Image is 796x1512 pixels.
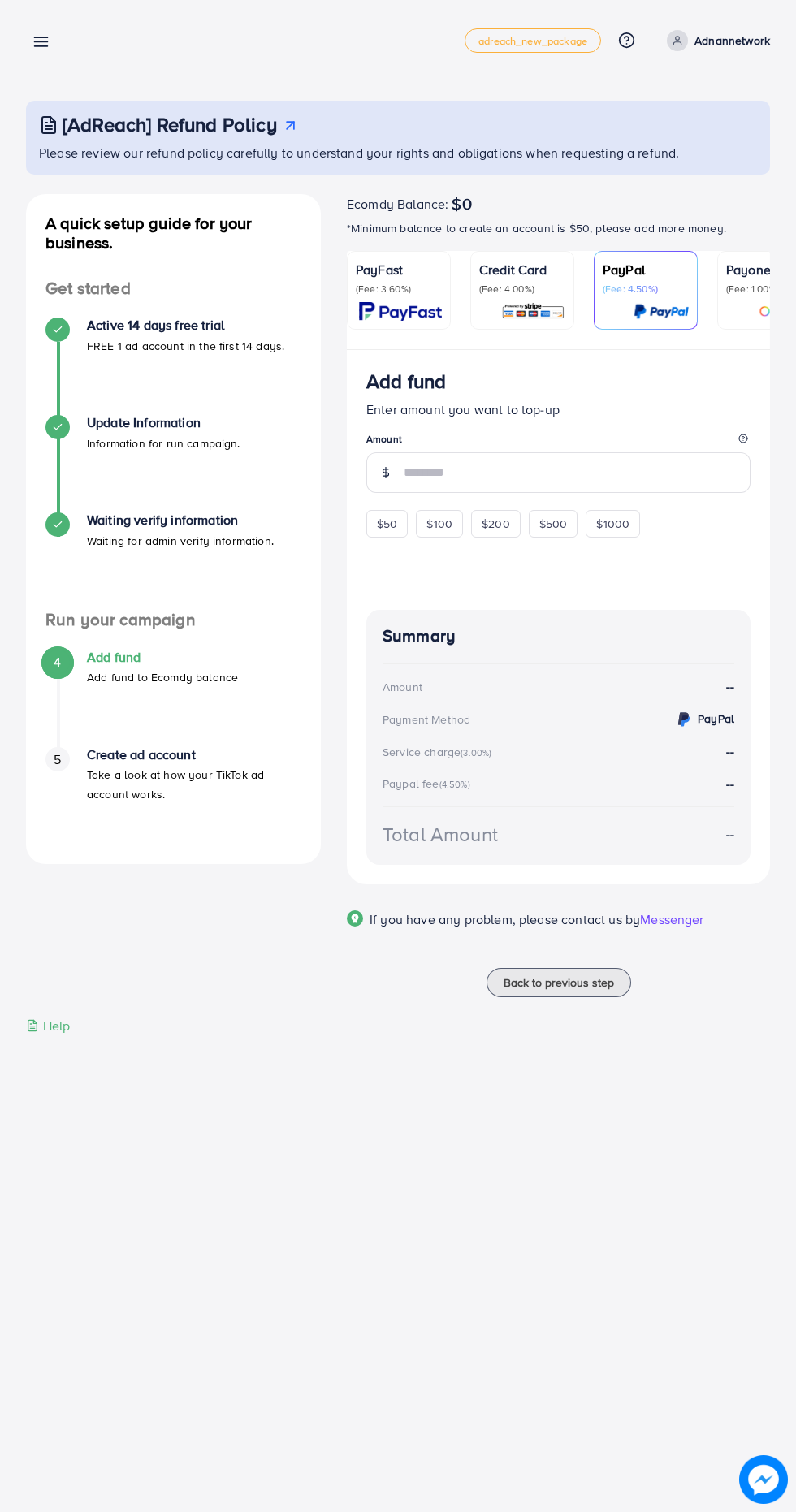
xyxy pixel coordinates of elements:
[26,650,321,747] li: Add fund
[87,336,284,356] p: FREE 1 ad account in the first 14 days.
[383,711,470,728] div: Payment Method
[54,653,61,672] span: 4
[54,750,61,769] span: 5
[377,516,397,532] span: $50
[478,36,587,46] span: adreach_new_package
[465,28,601,53] a: adreach_new_package
[634,302,689,321] img: card
[347,194,448,214] span: Ecomdy Balance:
[726,742,734,760] strong: --
[739,1455,788,1504] img: image
[439,778,470,791] small: (4.50%)
[87,415,240,430] h4: Update Information
[452,194,471,214] span: $0
[426,516,452,532] span: $100
[504,974,614,991] span: Back to previous step
[660,30,770,51] a: Adnannetwork
[694,31,770,50] p: Adnannetwork
[26,214,321,253] h4: A quick setup guide for your business.
[726,775,734,793] strong: --
[63,113,277,136] h3: [AdReach] Refund Policy
[596,516,629,532] span: $1000
[356,260,442,279] p: PayFast
[87,765,301,804] p: Take a look at how your TikTok ad account works.
[26,415,321,512] li: Update Information
[26,1017,71,1035] div: Help
[366,432,751,452] legend: Amount
[370,910,640,928] span: If you have any problem, please contact us by
[603,260,689,279] p: PayPal
[347,218,770,238] p: *Minimum balance to create an account is $50, please add more money.
[383,626,734,646] h4: Summary
[603,283,689,296] p: (Fee: 4.50%)
[87,531,274,551] p: Waiting for admin verify information.
[501,302,565,321] img: card
[87,434,240,453] p: Information for run campaign.
[87,512,274,528] h4: Waiting verify information
[479,283,565,296] p: (Fee: 4.00%)
[383,679,422,695] div: Amount
[366,400,751,419] p: Enter amount you want to top-up
[39,143,760,162] p: Please review our refund policy carefully to understand your rights and obligations when requesti...
[383,820,498,849] div: Total Amount
[726,677,734,696] strong: --
[87,650,238,665] h4: Add fund
[359,302,442,321] img: card
[487,968,631,997] button: Back to previous step
[26,512,321,610] li: Waiting verify information
[87,318,284,333] h4: Active 14 days free trial
[26,279,321,299] h4: Get started
[698,711,734,727] strong: PayPal
[482,516,510,532] span: $200
[26,610,321,630] h4: Run your campaign
[383,744,496,760] div: Service charge
[640,910,703,928] span: Messenger
[26,747,321,845] li: Create ad account
[674,710,694,729] img: credit
[366,369,446,393] h3: Add fund
[383,775,475,792] div: Paypal fee
[479,260,565,279] p: Credit Card
[347,910,363,927] img: Popup guide
[356,283,442,296] p: (Fee: 3.60%)
[87,667,238,687] p: Add fund to Ecomdy balance
[726,825,734,844] strong: --
[87,747,301,762] h4: Create ad account
[26,318,321,415] li: Active 14 days free trial
[461,746,491,759] small: (3.00%)
[539,516,568,532] span: $500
